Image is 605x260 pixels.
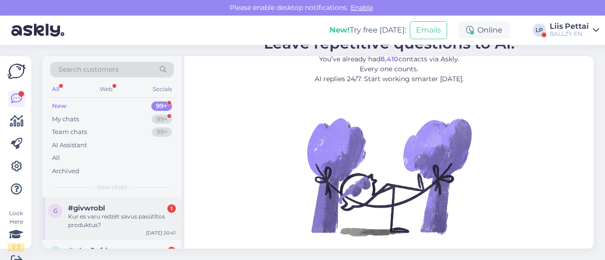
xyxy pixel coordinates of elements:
div: [DATE] 20:41 [146,229,176,236]
div: 99+ [152,127,172,137]
div: BALLZY EN [550,30,589,38]
div: 1 [167,247,176,255]
div: Online [458,22,510,39]
div: LP [533,24,546,37]
button: Emails [410,21,447,39]
p: You’ve already had contacts via Askly. Every one counts. AI replies 24/7. Start working smarter [... [264,54,515,84]
div: All [50,83,61,95]
span: g [53,207,58,214]
div: AI Assistant [52,141,87,150]
span: Enable [348,3,376,12]
span: New chats [97,183,127,192]
div: Liis Pettai [550,23,589,30]
b: New! [329,25,350,34]
div: Look Here [8,209,25,252]
b: 8,410 [380,55,398,63]
a: Liis PettaiBALLZY EN [550,23,599,38]
div: Web [98,83,114,95]
div: My chats [52,115,79,124]
div: 1 / 3 [8,243,25,252]
div: 99+ [152,115,172,124]
div: 1 [167,204,176,213]
div: 99+ [151,101,172,111]
span: #v4sa8gfd [68,246,107,255]
span: Search customers [59,65,119,75]
div: Archived [52,167,79,176]
img: Askly Logo [8,64,26,79]
div: Try free [DATE]: [329,25,406,36]
span: #givwrobl [68,204,105,212]
div: All [52,153,60,163]
div: Socials [151,83,174,95]
div: New [52,101,67,111]
div: Kur es varu redzēt savus pasūtîtos produktus? [68,212,176,229]
div: Team chats [52,127,87,137]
